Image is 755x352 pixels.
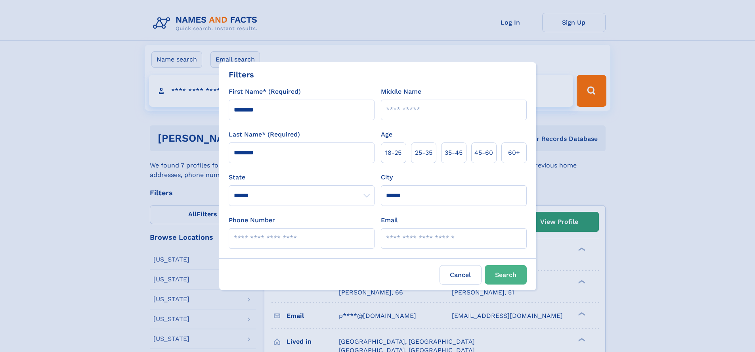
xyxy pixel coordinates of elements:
button: Search [485,265,527,285]
label: City [381,173,393,182]
span: 45‑60 [474,148,493,158]
span: 25‑35 [415,148,432,158]
span: 60+ [508,148,520,158]
div: Filters [229,69,254,81]
label: Cancel [440,265,482,285]
label: Last Name* (Required) [229,130,300,139]
span: 35‑45 [445,148,463,158]
label: Middle Name [381,87,421,96]
label: First Name* (Required) [229,87,301,96]
label: Email [381,215,398,225]
label: State [229,173,375,182]
span: 18‑25 [385,148,401,158]
label: Age [381,130,392,139]
label: Phone Number [229,215,275,225]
